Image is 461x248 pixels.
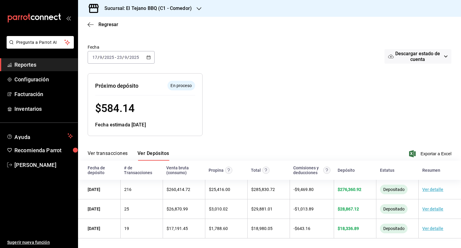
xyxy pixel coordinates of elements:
[380,204,408,214] div: El monto ha sido enviado a tu cuenta bancaria. Puede tardar en verse reflejado, según la entidad ...
[251,207,273,211] span: $ 29,881.01
[380,168,394,173] div: Estatus
[381,207,407,211] span: Depositado
[14,146,73,154] span: Recomienda Parrot
[323,167,330,174] svg: Contempla comisión de ventas y propinas, IVA, cancelaciones y devoluciones.
[422,226,443,231] a: Ver detalle
[294,187,314,192] span: - $ 9,469.80
[251,168,261,173] div: Total
[14,75,73,83] span: Configuración
[104,55,114,60] input: ----
[294,226,310,231] span: - $ 643.16
[120,180,163,199] td: 216
[120,219,163,238] td: 19
[137,150,169,161] button: Ver Depósitos
[380,224,408,233] div: El monto ha sido enviado a tu cuenta bancaria. Puede tardar en verse reflejado, según la entidad ...
[95,102,134,115] span: $ 584.14
[167,207,188,211] span: $ 26,870.99
[88,150,169,161] div: navigation tabs
[100,5,192,12] h3: Sucursal: El Tejano BBQ (C1 - Comedor)
[95,121,195,129] div: Fecha estimada [DATE]
[251,226,273,231] span: $ 18,980.05
[410,150,451,157] button: Exportar a Excel
[122,55,124,60] span: /
[209,168,224,173] div: Propina
[124,55,127,60] input: --
[88,45,155,49] label: Fecha
[117,55,122,60] input: --
[338,168,355,173] div: Depósito
[294,207,314,211] span: - $ 1,013.89
[99,55,102,60] input: --
[14,61,73,69] span: Reportes
[209,207,228,211] span: $ 3,010.02
[251,187,275,192] span: $ 285,830.72
[4,44,74,50] a: Pregunta a Parrot AI
[7,239,73,246] span: Sugerir nueva función
[14,161,73,169] span: [PERSON_NAME]
[381,187,407,192] span: Depositado
[14,132,65,140] span: Ayuda
[293,165,321,175] div: Comisiones y deducciones
[225,167,232,174] svg: Las propinas mostradas excluyen toda configuración de retención.
[98,22,118,27] span: Regresar
[78,199,120,219] td: [DATE]
[384,49,451,64] button: Descargar estado de cuenta
[167,187,190,192] span: $ 260,414.72
[422,187,443,192] a: Ver detalle
[88,165,117,175] div: Fecha de depósito
[14,105,73,113] span: Inventarios
[338,226,359,231] span: $ 18,336.89
[338,187,361,192] span: $ 276,360.92
[168,83,194,89] span: En proceso
[167,81,195,90] div: El depósito aún no se ha enviado a tu cuenta bancaria.
[166,165,201,175] div: Venta bruta (consumo)
[102,55,104,60] span: /
[124,165,159,175] div: # de Transacciones
[394,51,442,62] span: Descargar estado de cuenta
[78,219,120,238] td: [DATE]
[262,167,270,174] svg: Este monto equivale al total de la venta más otros abonos antes de aplicar comisión e IVA.
[16,39,65,46] span: Pregunta a Parrot AI
[380,185,408,194] div: El monto ha sido enviado a tu cuenta bancaria. Puede tardar en verse reflejado, según la entidad ...
[127,55,129,60] span: /
[209,226,228,231] span: $ 1,788.60
[129,55,139,60] input: ----
[209,187,230,192] span: $ 25,416.00
[92,55,98,60] input: --
[422,207,443,211] a: Ver detalle
[115,55,116,60] span: -
[88,150,128,161] button: Ver transacciones
[7,36,74,49] button: Pregunta a Parrot AI
[95,82,138,90] div: Próximo depósito
[167,226,188,231] span: $ 17,191.45
[78,180,120,199] td: [DATE]
[88,22,118,27] button: Regresar
[381,226,407,231] span: Depositado
[422,168,440,173] div: Resumen
[14,90,73,98] span: Facturación
[98,55,99,60] span: /
[338,207,359,211] span: $ 28,867.12
[66,16,71,20] button: open_drawer_menu
[120,199,163,219] td: 25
